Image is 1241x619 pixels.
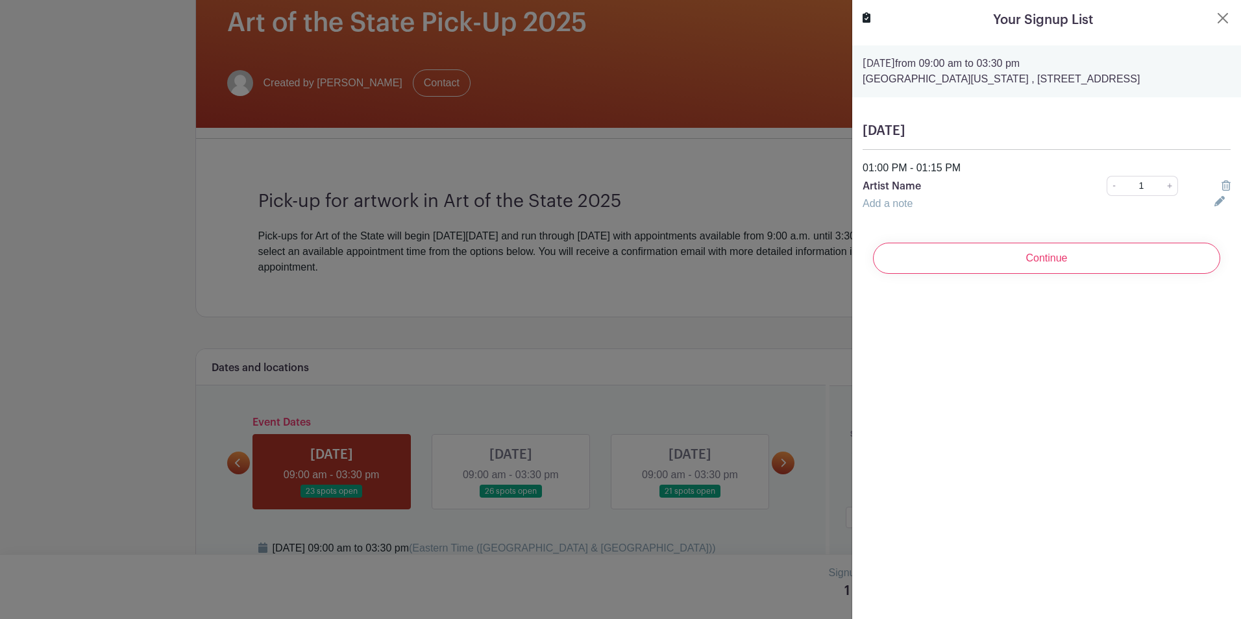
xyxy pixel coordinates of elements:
[1162,176,1178,196] a: +
[863,71,1231,87] p: [GEOGRAPHIC_DATA][US_STATE] , [STREET_ADDRESS]
[863,56,1231,71] p: from 09:00 am to 03:30 pm
[873,243,1220,274] input: Continue
[863,198,913,209] a: Add a note
[1107,176,1121,196] a: -
[855,160,1238,176] div: 01:00 PM - 01:15 PM
[863,58,895,69] strong: [DATE]
[863,178,1071,194] p: Artist Name
[1215,10,1231,26] button: Close
[993,10,1093,30] h5: Your Signup List
[863,123,1231,139] h5: [DATE]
